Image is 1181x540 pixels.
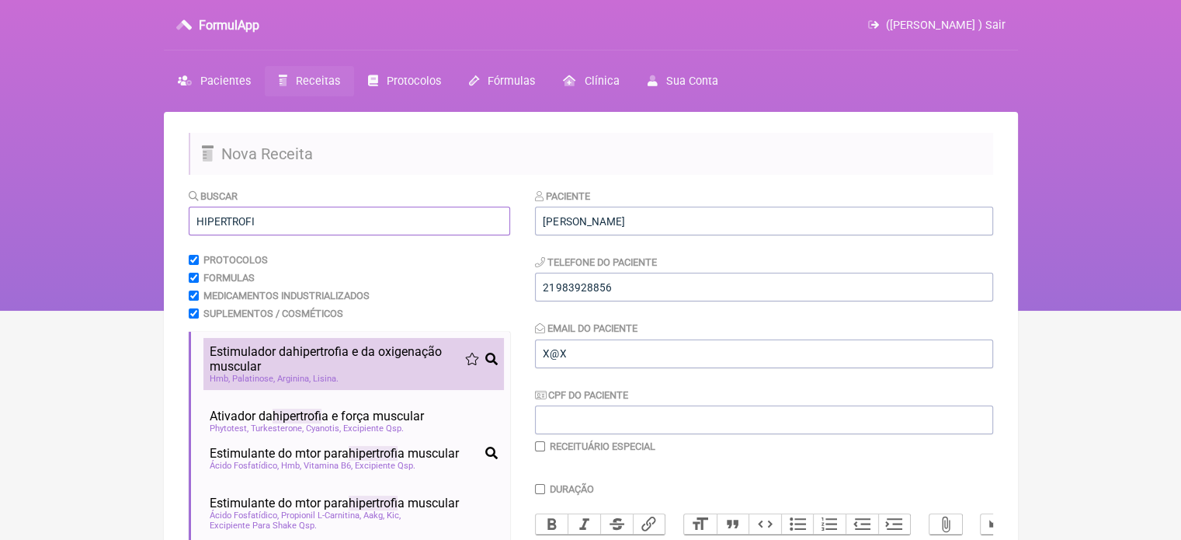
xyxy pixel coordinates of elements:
[203,272,255,284] label: Formulas
[584,75,619,88] span: Clínica
[536,514,568,535] button: Bold
[210,521,317,531] span: Excipiente Para Shake Qsp
[813,514,846,535] button: Numbers
[455,66,549,96] a: Fórmulas
[210,409,424,423] span: Ativador da a e força muscular
[164,66,265,96] a: Pacientes
[387,510,401,521] span: Kic
[203,254,268,266] label: Protocolos
[868,19,1005,32] a: ([PERSON_NAME] ) Sair
[749,514,781,535] button: Code
[781,514,814,535] button: Bullets
[203,290,370,301] label: Medicamentos Industrializados
[535,389,628,401] label: CPF do Paciente
[189,133,993,175] h2: Nova Receita
[304,461,353,471] span: Vitamina B6
[354,66,455,96] a: Protocolos
[684,514,717,535] button: Heading
[232,374,275,384] span: Palatinose
[535,322,637,334] label: Email do Paciente
[210,496,459,510] span: Estimulante do mtor para a muscular
[293,344,342,359] span: hipertrofi
[846,514,878,535] button: Decrease Level
[200,75,251,88] span: Pacientes
[296,75,340,88] span: Receitas
[568,514,600,535] button: Italic
[535,190,590,202] label: Paciente
[355,461,415,471] span: Excipiente Qsp
[273,409,321,423] span: hipertrofi
[265,66,354,96] a: Receitas
[210,461,279,471] span: Ácido Fosfatídico
[210,374,230,384] span: Hmb
[210,423,248,434] span: Phytotest
[203,308,343,319] label: Suplementos / Cosméticos
[281,510,361,521] span: Propionil L-Carnitina
[535,256,657,268] label: Telefone do Paciente
[189,207,510,235] input: exemplo: emagrecimento, ansiedade
[886,19,1006,32] span: ([PERSON_NAME] ) Sair
[349,446,398,461] span: hipertrofi
[343,423,404,434] span: Excipiente Qsp
[488,75,535,88] span: Fórmulas
[633,66,731,96] a: Sua Conta
[306,423,341,434] span: Cyanotis
[633,514,665,535] button: Link
[550,483,594,495] label: Duração
[550,441,655,452] label: Receituário Especial
[666,75,718,88] span: Sua Conta
[313,374,339,384] span: Lisina
[210,446,459,461] span: Estimulante do mtor para a muscular
[363,510,384,521] span: Aakg
[981,514,1013,535] button: Undo
[717,514,749,535] button: Quote
[349,496,398,510] span: hipertrofi
[189,190,238,202] label: Buscar
[387,75,441,88] span: Protocolos
[929,514,962,535] button: Attach Files
[878,514,911,535] button: Increase Level
[210,510,279,521] span: Ácido Fosfatídico
[251,423,304,434] span: Turkesterone
[210,344,465,374] span: Estimulador da a e da oxigenação muscular
[281,461,301,471] span: Hmb
[600,514,633,535] button: Strikethrough
[199,18,259,33] h3: FormulApp
[549,66,633,96] a: Clínica
[277,374,311,384] span: Arginina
